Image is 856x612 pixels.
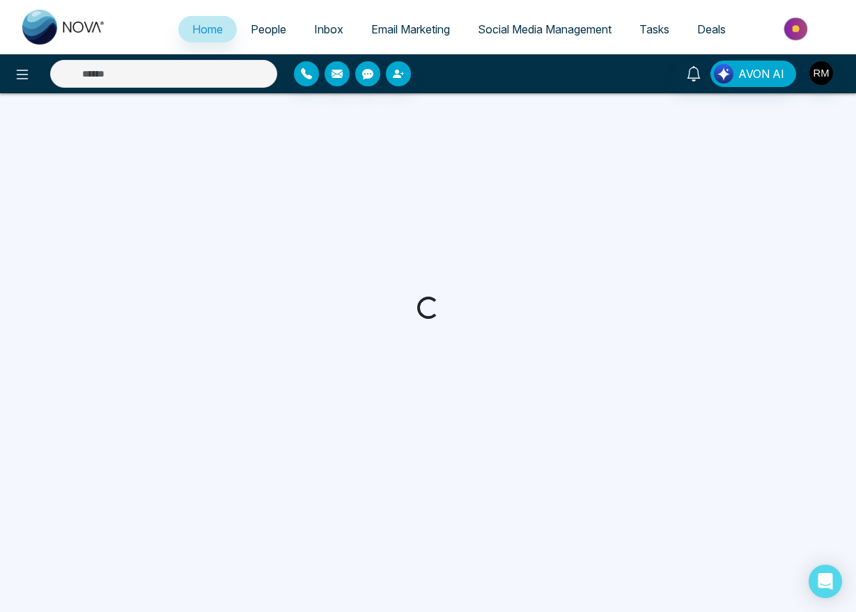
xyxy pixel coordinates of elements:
span: Tasks [639,22,669,36]
span: Deals [697,22,726,36]
a: Inbox [300,16,357,42]
img: Market-place.gif [747,13,848,45]
a: Tasks [625,16,683,42]
a: People [237,16,300,42]
a: Email Marketing [357,16,464,42]
span: Social Media Management [478,22,612,36]
a: Deals [683,16,740,42]
a: Social Media Management [464,16,625,42]
span: Email Marketing [371,22,450,36]
button: AVON AI [710,61,796,87]
span: AVON AI [738,65,784,82]
div: Open Intercom Messenger [809,565,842,598]
img: Nova CRM Logo [22,10,106,45]
img: User Avatar [809,61,833,85]
span: Home [192,22,223,36]
img: Lead Flow [714,64,733,84]
a: Home [178,16,237,42]
span: Inbox [314,22,343,36]
span: People [251,22,286,36]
